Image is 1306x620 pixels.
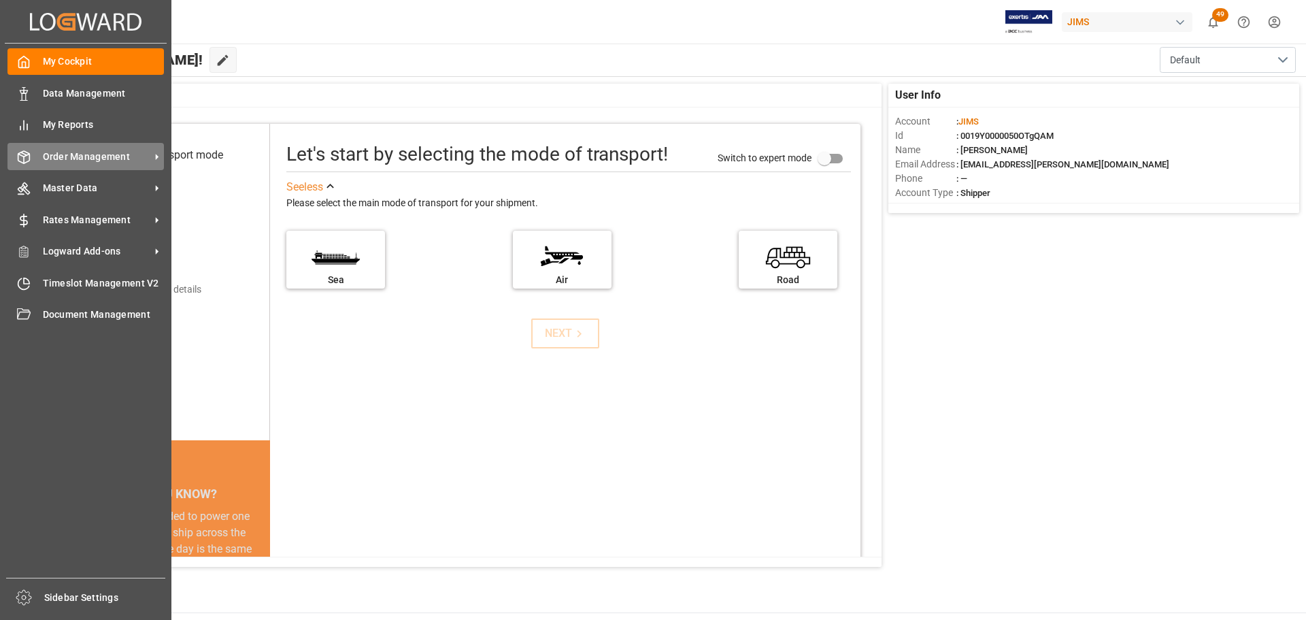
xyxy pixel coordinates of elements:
[43,181,150,195] span: Master Data
[1160,47,1296,73] button: open menu
[7,270,164,296] a: Timeslot Management V2
[286,140,668,169] div: Let's start by selecting the mode of transport!
[895,186,956,200] span: Account Type
[56,47,203,73] span: Hello [PERSON_NAME]!
[44,591,166,605] span: Sidebar Settings
[545,325,586,342] div: NEXT
[1228,7,1259,37] button: Help Center
[1062,12,1192,32] div: JIMS
[43,213,150,227] span: Rates Management
[520,273,605,287] div: Air
[956,159,1169,169] span: : [EMAIL_ADDRESS][PERSON_NAME][DOMAIN_NAME]
[43,150,150,164] span: Order Management
[7,112,164,138] a: My Reports
[43,54,165,69] span: My Cockpit
[956,116,979,127] span: :
[895,172,956,186] span: Phone
[895,157,956,172] span: Email Address
[73,480,270,508] div: DID YOU KNOW?
[956,188,990,198] span: : Shipper
[956,131,1054,141] span: : 0019Y0000050OTgQAM
[293,273,378,287] div: Sea
[286,195,851,212] div: Please select the main mode of transport for your shipment.
[43,244,150,259] span: Logward Add-ons
[7,48,164,75] a: My Cockpit
[286,179,323,195] div: See less
[1212,8,1228,22] span: 49
[895,114,956,129] span: Account
[43,308,165,322] span: Document Management
[958,116,979,127] span: JIMS
[718,152,811,163] span: Switch to expert mode
[43,276,165,291] span: Timeslot Management V2
[43,86,165,101] span: Data Management
[956,174,967,184] span: : —
[1062,9,1198,35] button: JIMS
[895,87,941,103] span: User Info
[895,129,956,143] span: Id
[1198,7,1228,37] button: show 49 new notifications
[1005,10,1052,34] img: Exertis%20JAM%20-%20Email%20Logo.jpg_1722504956.jpg
[7,301,164,328] a: Document Management
[1170,53,1201,67] span: Default
[90,508,254,606] div: The energy needed to power one large container ship across the ocean in a single day is the same ...
[746,273,831,287] div: Road
[956,145,1028,155] span: : [PERSON_NAME]
[531,319,599,348] button: NEXT
[43,118,165,132] span: My Reports
[7,80,164,106] a: Data Management
[895,143,956,157] span: Name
